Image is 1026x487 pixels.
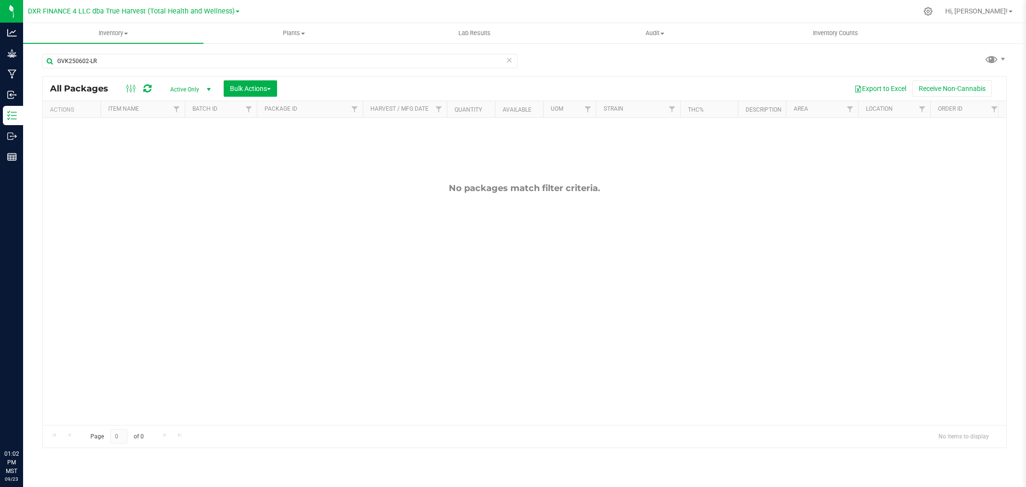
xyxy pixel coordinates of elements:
[912,80,992,97] button: Receive Non-Cannabis
[431,101,447,117] a: Filter
[745,23,925,43] a: Inventory Counts
[565,23,745,43] a: Audit
[384,23,565,43] a: Lab Results
[987,101,1002,117] a: Filter
[866,105,893,112] a: Location
[604,105,623,112] a: Strain
[82,429,152,444] span: Page of 0
[108,105,139,112] a: Item Name
[842,101,858,117] a: Filter
[4,449,19,475] p: 01:02 PM MST
[42,54,518,68] input: Search Package ID, Item Name, SKU, Lot or Part Number...
[50,106,97,113] div: Actions
[192,105,217,112] a: Batch ID
[914,101,930,117] a: Filter
[664,101,680,117] a: Filter
[204,29,383,38] span: Plants
[28,7,235,15] span: DXR FINANCE 4 LLC dba True Harvest (Total Health and Wellness)
[506,54,513,66] span: Clear
[265,105,297,112] a: Package ID
[565,29,745,38] span: Audit
[746,106,782,113] a: Description
[551,105,563,112] a: UOM
[23,29,203,38] span: Inventory
[23,23,203,43] a: Inventory
[230,85,271,92] span: Bulk Actions
[28,409,40,420] iframe: Resource center unread badge
[931,429,997,444] span: No items to display
[7,49,17,58] inline-svg: Grow
[938,105,963,112] a: Order ID
[224,80,277,97] button: Bulk Actions
[922,7,934,16] div: Manage settings
[7,152,17,162] inline-svg: Reports
[7,28,17,38] inline-svg: Analytics
[688,106,704,113] a: THC%
[445,29,504,38] span: Lab Results
[10,410,38,439] iframe: Resource center
[4,475,19,483] p: 09/23
[7,131,17,141] inline-svg: Outbound
[848,80,912,97] button: Export to Excel
[7,111,17,120] inline-svg: Inventory
[347,101,363,117] a: Filter
[203,23,384,43] a: Plants
[945,7,1008,15] span: Hi, [PERSON_NAME]!
[7,69,17,79] inline-svg: Manufacturing
[455,106,482,113] a: Quantity
[50,83,118,94] span: All Packages
[794,105,808,112] a: Area
[169,101,185,117] a: Filter
[43,183,1006,193] div: No packages match filter criteria.
[580,101,596,117] a: Filter
[7,90,17,100] inline-svg: Inbound
[370,105,429,112] a: Harvest / Mfg Date
[503,106,532,113] a: Available
[800,29,871,38] span: Inventory Counts
[241,101,257,117] a: Filter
